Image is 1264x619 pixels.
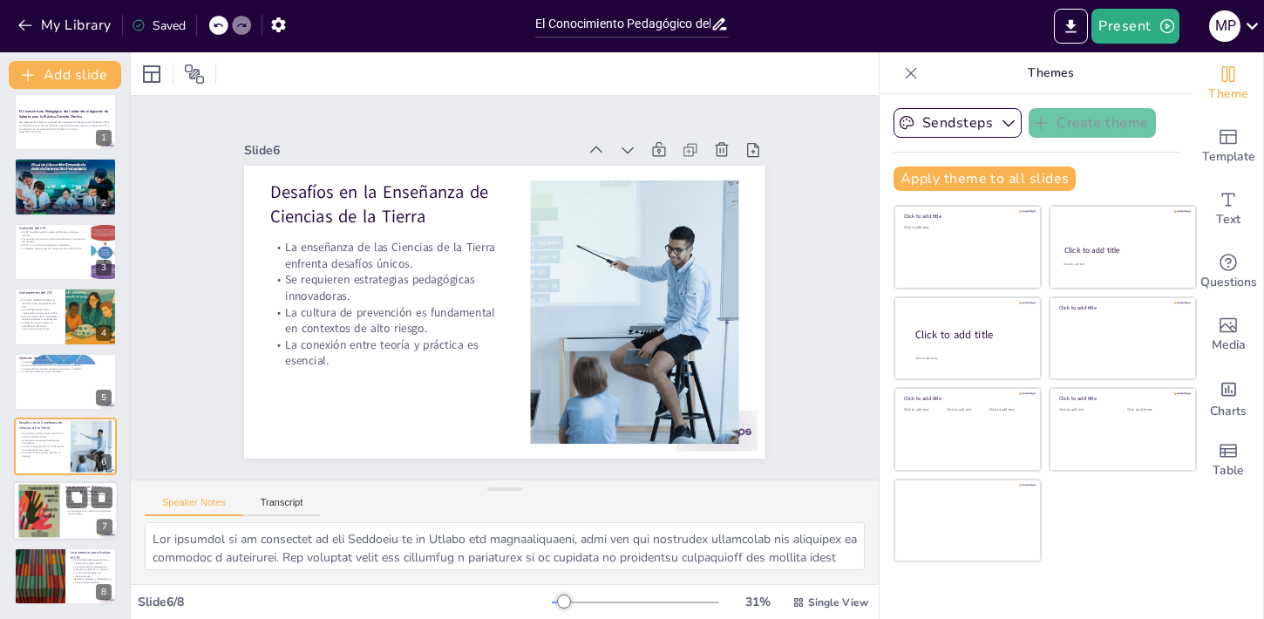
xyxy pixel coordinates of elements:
span: Charts [1210,402,1247,421]
p: Desafíos en la Enseñanza de Ciencias de la Tierra [19,420,65,430]
div: Add ready made slides [1193,115,1263,178]
span: Theme [1208,85,1248,104]
div: Add charts and graphs [1193,366,1263,429]
div: Click to add title [1059,304,1184,311]
div: 6 [96,454,112,470]
p: El conocimiento de la comprensión de los estudiantes es fundamental. [19,315,60,321]
button: My Library [13,11,119,39]
div: Get real-time input from your audience [1193,241,1263,303]
p: Se utilizan métodos directos e indirectos para la medición. [19,364,112,367]
p: La medición del CPC es compleja y multidimensional. [19,360,112,364]
p: Se han desarrollado cuestionarios y rúbricas para evaluar el CPC. [71,558,112,564]
button: Create theme [1029,108,1156,138]
p: Componentes del CPC [19,290,60,296]
span: Text [1216,210,1240,229]
div: 1 [14,93,117,151]
button: Delete Slide [92,487,112,508]
p: Medición del CPC [19,356,112,361]
button: Present [1091,9,1179,44]
div: Click to add text [947,408,986,412]
span: Template [1202,147,1255,167]
div: 3 [14,223,117,281]
p: El CPC ayuda a anticipar [MEDICAL_DATA]. [65,500,112,503]
p: El CPC se basa en la comprensión de cómo aprenden los estudiantes. [19,172,112,175]
div: Change the overall theme [1193,52,1263,115]
p: La medición debe ser contextualizada. [19,370,112,373]
div: Click to add title [1064,245,1180,255]
span: Media [1212,336,1246,355]
div: Slide 6 / 8 [138,594,552,610]
p: Identificar fortalezas y debilidades en el conocimiento docente. [71,577,112,583]
p: Los docentes deben adaptar la enseñanza a las necesidades de los estudiantes. [19,169,112,173]
p: Un sólido CPC permite experiencias de aprendizaje significativas. [65,493,112,500]
div: Click to add text [904,226,1029,230]
div: Click to add title [1059,395,1184,402]
button: Duplicate Slide [66,487,87,508]
div: 3 [96,260,112,275]
p: La conexión entre teoría y práctica es esencial. [270,337,505,369]
button: Apply theme to all slides [894,167,1076,191]
div: 2 [14,158,117,215]
div: Click to add title [915,327,1027,342]
p: La reflexión sobre la práctica docente es clave para el CPC. [19,247,86,250]
span: Single View [808,595,868,609]
p: Los modelos de Consenso y Refinado destacan la importancia del contexto. [19,237,86,243]
p: Importancia del CPC en Ciencias de la Tierra [65,485,112,494]
strong: El Conocimiento Pedagógico del Contenido: Integración de Saberes para la Práctica Docente Efectiva [19,109,108,119]
p: Evolución del CPC [19,226,86,231]
div: M P [1209,10,1240,42]
div: Add images, graphics, shapes or video [1193,303,1263,366]
div: Add a table [1193,429,1263,492]
div: 5 [14,353,117,411]
p: El CPC integra conocimiento disciplinar y pedagógico. [19,166,112,169]
p: El CPC ha evolucionado a través de diferentes enfoques teóricos. [19,230,86,236]
div: 31 % [737,594,778,610]
p: Esta presentación aborda el concepto de Conocimiento Pedagógico del Contenido (CPC) y su importan... [19,121,112,131]
p: La aplicación de métodos requiere compromiso y reflexión. [19,367,112,371]
div: Click to add text [1059,408,1114,412]
div: Click to add text [904,408,943,412]
div: Click to add title [904,395,1029,402]
textarea: Lor ipsumdol si am consectet ad eli Seddoeiu te in Utlabo etd magnaaliquaeni, admi ven qui nostru... [145,522,865,570]
div: 6 [14,418,117,475]
p: Generated with [URL] [19,131,112,134]
div: Click to add text [1064,262,1179,267]
div: 8 [14,548,117,605]
div: 8 [96,584,112,600]
div: Saved [132,17,186,34]
button: Sendsteps [894,108,1022,138]
button: Add slide [9,61,121,89]
div: 4 [14,288,117,345]
div: Slide 6 [244,142,576,159]
button: Transcript [243,497,321,516]
div: Click to add text [989,408,1029,412]
div: 5 [96,390,112,405]
div: 7 [97,520,112,535]
p: La interdependencia de los componentes es clave para el CPC. [19,309,60,315]
p: La cultura de prevención es fundamental en contextos de alto riesgo. [19,445,65,451]
p: El CPC es un marco esencial para la práctica docente. [19,175,112,179]
div: 7 [13,482,118,541]
div: Add text boxes [1193,178,1263,241]
p: La selección de estrategias de enseñanza se basa en el conocimiento del currículo. [19,322,60,331]
span: Position [184,64,205,85]
p: La enseñanza de las Ciencias de la Tierra enfrenta desafíos únicos. [19,432,65,439]
div: Click to add body [915,356,1025,360]
p: Los instrumentos deben ser contextualizados. [71,571,112,577]
input: Insert title [535,11,710,37]
p: La combinación de herramientas aumenta la validez de la medición. [71,565,112,571]
div: 2 [96,195,112,211]
p: El CPC es un constructo dinámico y adaptable. [19,243,86,247]
p: Desafíos en la Enseñanza de Ciencias de la Tierra [270,180,505,229]
div: Click to add title [904,213,1029,220]
p: Themes [925,52,1176,94]
p: Contribuye a la formación de ciudadanos responsables. [65,509,112,515]
button: Speaker Notes [145,497,243,516]
p: El modelo [PERSON_NAME] et al. identifica cinco componentes del CPC. [19,299,60,309]
p: La conexión entre teoría y práctica es esencial. [19,452,65,458]
span: Questions [1200,273,1257,292]
div: 4 [96,325,112,341]
p: Se requieren estrategias pedagógicas innovadoras. [270,272,505,304]
div: Layout [138,60,166,88]
button: Export to PowerPoint [1054,9,1088,44]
